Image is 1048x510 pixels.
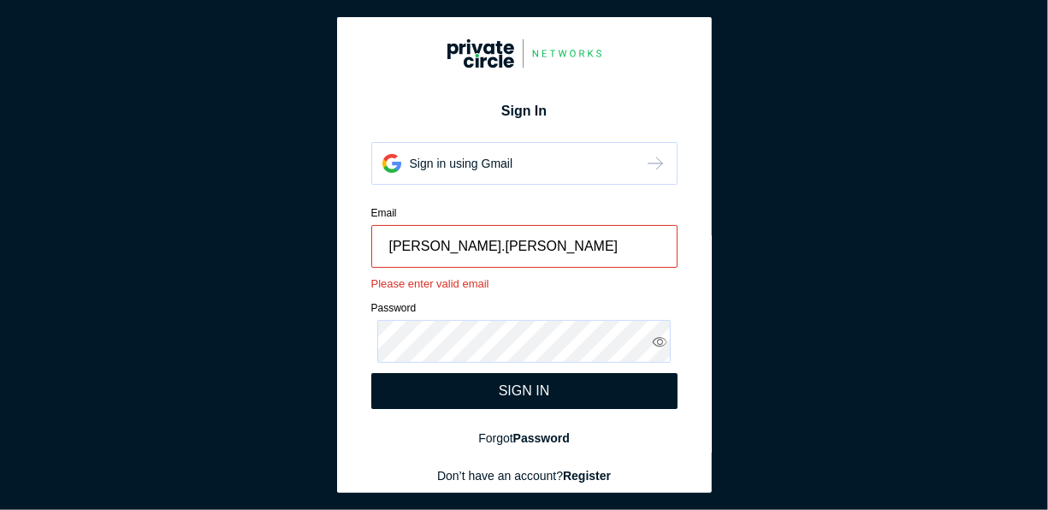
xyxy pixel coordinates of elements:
div: SIGN IN [499,383,550,399]
img: Google [447,39,601,68]
div: Don’t have an account? [371,467,678,484]
img: Google [644,153,666,174]
div: Email [371,205,678,221]
strong: Password [513,431,570,445]
strong: Register [563,469,611,483]
div: Please enter valid email [371,277,678,290]
div: Sign in using Gmail [410,155,513,172]
div: Forgot [371,430,678,447]
input: Enter your email [371,225,678,268]
div: Password [371,300,678,316]
div: Sign In [371,101,678,122]
img: Google [382,154,401,173]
